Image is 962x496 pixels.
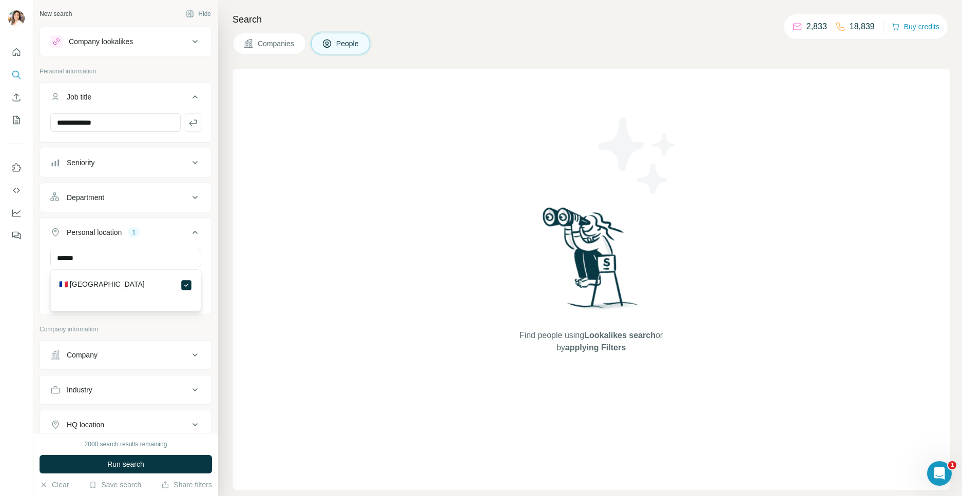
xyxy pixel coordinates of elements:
[89,480,141,490] button: Save search
[509,329,673,354] span: Find people using or by
[927,461,952,486] iframe: Intercom live chat
[565,343,626,352] span: applying Filters
[40,29,211,54] button: Company lookalikes
[8,226,25,245] button: Feedback
[8,181,25,200] button: Use Surfe API
[8,43,25,62] button: Quick start
[128,228,140,237] div: 1
[67,420,104,430] div: HQ location
[40,480,69,490] button: Clear
[8,66,25,84] button: Search
[69,36,133,47] div: Company lookalikes
[948,461,956,469] span: 1
[591,110,684,202] img: Surfe Illustration - Stars
[336,38,360,49] span: People
[40,378,211,402] button: Industry
[40,85,211,113] button: Job title
[67,192,104,203] div: Department
[8,158,25,177] button: Use Surfe on LinkedIn
[179,6,218,22] button: Hide
[85,440,167,449] div: 2000 search results remaining
[40,220,211,249] button: Personal location1
[67,227,122,237] div: Personal location
[40,343,211,367] button: Company
[8,204,25,222] button: Dashboard
[40,325,212,334] p: Company information
[850,21,875,33] p: 18,839
[40,412,211,437] button: HQ location
[67,350,98,360] div: Company
[40,150,211,175] button: Seniority
[40,9,72,18] div: New search
[59,279,145,291] label: 🇫🇷 [GEOGRAPHIC_DATA]
[233,12,950,27] h4: Search
[584,331,656,340] span: Lookalikes search
[40,185,211,210] button: Department
[67,92,91,102] div: Job title
[8,88,25,107] button: Enrich CSV
[258,38,295,49] span: Companies
[40,455,212,473] button: Run search
[8,111,25,129] button: My lists
[806,21,827,33] p: 2,833
[161,480,212,490] button: Share filters
[67,157,94,168] div: Seniority
[67,385,92,395] div: Industry
[8,10,25,27] img: Avatar
[107,459,144,469] span: Run search
[892,19,939,34] button: Buy credits
[40,67,212,76] p: Personal information
[538,205,645,319] img: Surfe Illustration - Woman searching with binoculars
